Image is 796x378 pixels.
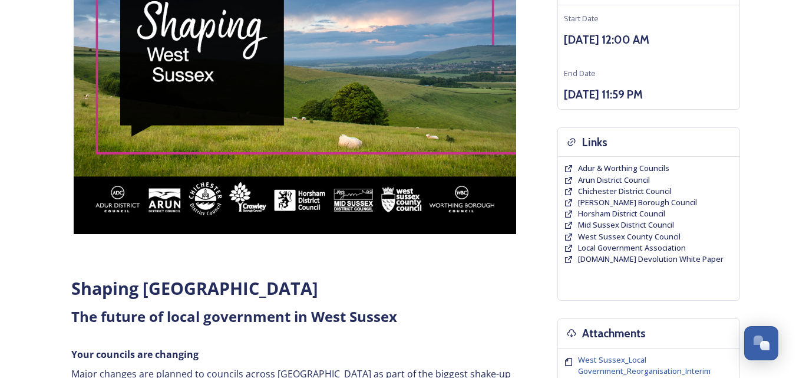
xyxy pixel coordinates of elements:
[578,208,665,219] a: Horsham District Council
[582,325,646,342] h3: Attachments
[564,68,596,78] span: End Date
[71,307,397,326] strong: The future of local government in West Sussex
[71,348,199,361] strong: Your councils are changing
[578,163,669,173] span: Adur & Worthing Councils
[578,254,724,264] span: [DOMAIN_NAME] Devolution White Paper
[578,254,724,265] a: [DOMAIN_NAME] Devolution White Paper
[564,86,734,103] h3: [DATE] 11:59 PM
[578,242,686,254] a: Local Government Association
[578,186,672,196] span: Chichester District Council
[564,13,599,24] span: Start Date
[578,219,674,231] a: Mid Sussex District Council
[578,197,697,208] span: [PERSON_NAME] Borough Council
[744,326,778,360] button: Open Chat
[578,175,650,185] span: Arun District Council
[578,175,650,186] a: Arun District Council
[582,134,607,151] h3: Links
[564,31,734,48] h3: [DATE] 12:00 AM
[578,186,672,197] a: Chichester District Council
[578,197,697,208] a: [PERSON_NAME] Borough Council
[578,163,669,174] a: Adur & Worthing Councils
[578,231,681,242] a: West Sussex County Council
[71,277,318,300] strong: Shaping [GEOGRAPHIC_DATA]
